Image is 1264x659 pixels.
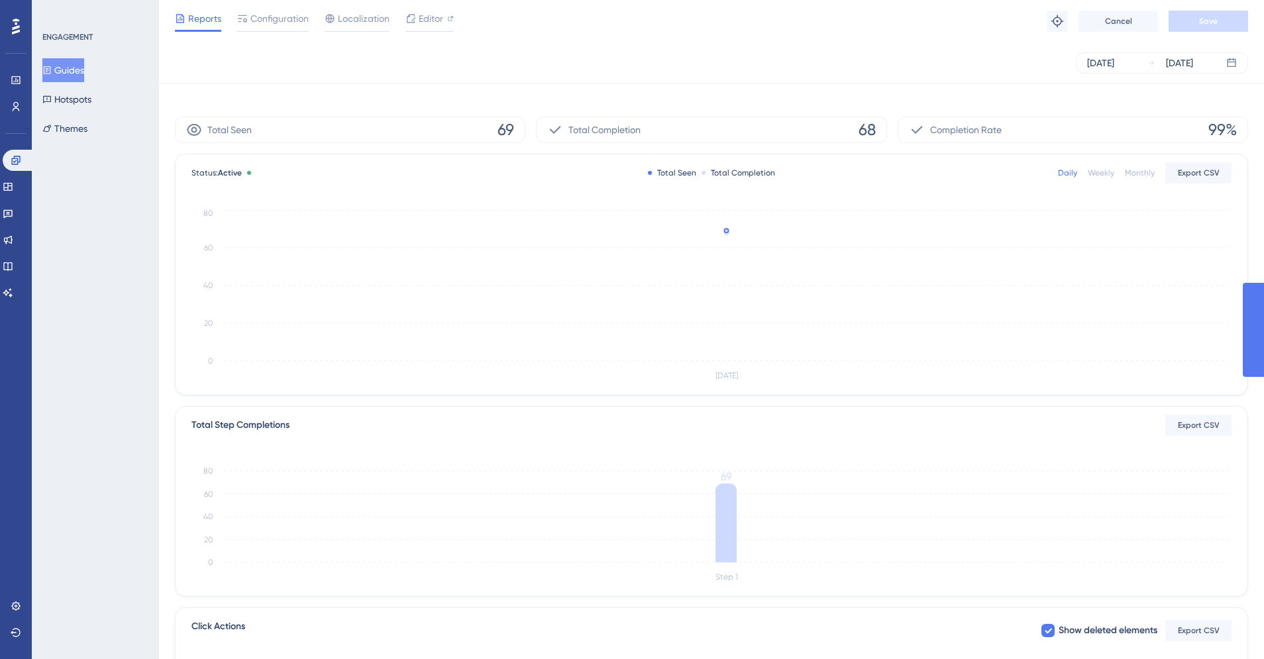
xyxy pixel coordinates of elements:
[204,243,213,252] tspan: 60
[1125,168,1155,178] div: Monthly
[188,11,221,26] span: Reports
[207,122,252,138] span: Total Seen
[702,168,775,178] div: Total Completion
[1178,168,1220,178] span: Export CSV
[859,119,876,140] span: 68
[1088,168,1114,178] div: Weekly
[203,281,213,290] tspan: 40
[1178,420,1220,431] span: Export CSV
[1087,55,1114,71] div: [DATE]
[1169,11,1248,32] button: Save
[1178,625,1220,636] span: Export CSV
[648,168,696,178] div: Total Seen
[1208,607,1248,646] iframe: UserGuiding AI Assistant Launcher
[191,168,242,178] span: Status:
[218,168,242,177] span: Active
[1105,16,1132,26] span: Cancel
[250,11,309,26] span: Configuration
[42,87,91,111] button: Hotspots
[208,356,213,366] tspan: 0
[1058,168,1077,178] div: Daily
[715,572,738,582] tspan: Step 1
[1165,162,1232,183] button: Export CSV
[42,117,87,140] button: Themes
[715,371,738,380] tspan: [DATE]
[1199,16,1218,26] span: Save
[208,558,213,567] tspan: 0
[203,209,213,218] tspan: 80
[42,58,84,82] button: Guides
[930,122,1002,138] span: Completion Rate
[338,11,390,26] span: Localization
[204,319,213,328] tspan: 20
[498,119,514,140] span: 69
[1208,119,1237,140] span: 99%
[42,32,93,42] div: ENGAGEMENT
[204,489,213,499] tspan: 60
[191,417,290,433] div: Total Step Completions
[1166,55,1193,71] div: [DATE]
[203,466,213,476] tspan: 80
[1165,620,1232,641] button: Export CSV
[204,535,213,544] tspan: 20
[191,619,245,642] span: Click Actions
[1059,623,1157,638] span: Show deleted elements
[1079,11,1158,32] button: Cancel
[1165,415,1232,436] button: Export CSV
[419,11,443,26] span: Editor
[203,512,213,521] tspan: 40
[721,470,731,483] tspan: 69
[568,122,641,138] span: Total Completion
